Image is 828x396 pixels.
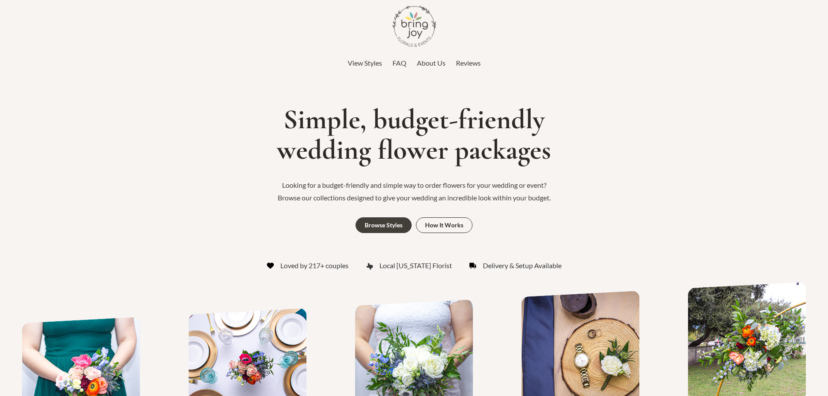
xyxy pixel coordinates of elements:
span: Local [US_STATE] Florist [379,259,452,272]
span: FAQ [392,59,406,67]
span: Loved by 217+ couples [280,259,349,272]
span: Reviews [456,59,481,67]
span: Delivery & Setup Available [483,259,562,272]
span: View Styles [348,59,382,67]
a: FAQ [392,57,406,70]
nav: Top Header Menu [153,57,675,70]
h1: Simple, budget-friendly wedding flower packages [4,104,824,166]
div: Browse Styles [365,222,402,228]
a: View Styles [348,57,382,70]
p: Looking for a budget-friendly and simple way to order flowers for your wedding or event? Browse o... [271,179,558,204]
a: Browse Styles [356,217,412,233]
span: About Us [417,59,446,67]
a: About Us [417,57,446,70]
a: Reviews [456,57,481,70]
div: How It Works [425,222,463,228]
a: How It Works [416,217,472,233]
